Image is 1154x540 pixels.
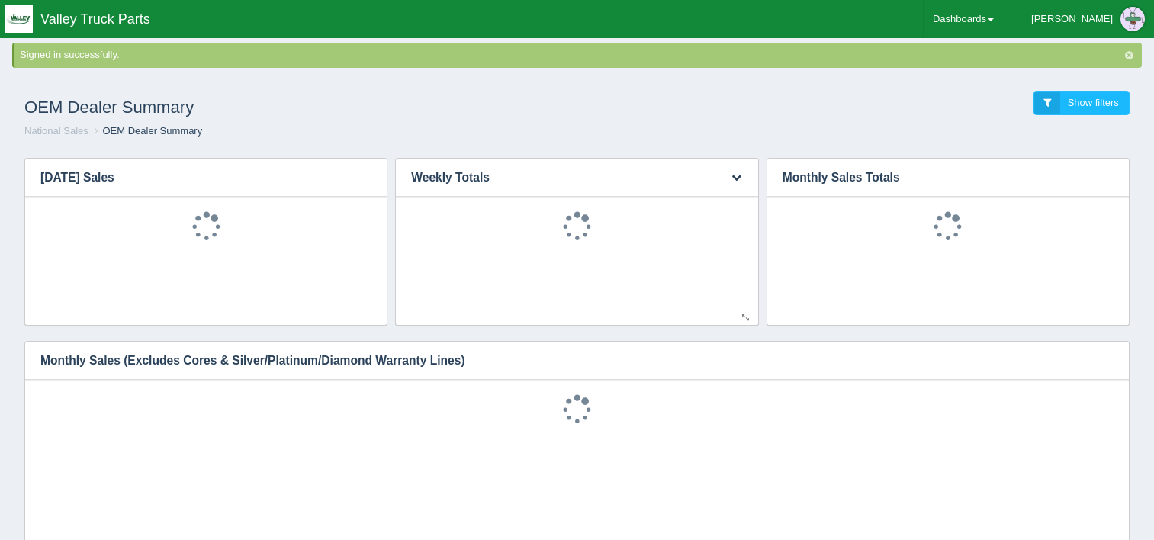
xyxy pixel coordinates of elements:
img: q1blfpkbivjhsugxdrfq.png [5,5,33,33]
div: [PERSON_NAME] [1031,4,1113,34]
h3: Monthly Sales (Excludes Cores & Silver/Platinum/Diamond Warranty Lines) [25,342,1106,380]
h3: [DATE] Sales [25,159,364,197]
div: Signed in successfully. [20,48,1139,63]
span: Valley Truck Parts [40,11,150,27]
li: OEM Dealer Summary [91,124,202,139]
a: National Sales [24,125,88,137]
span: Show filters [1068,97,1119,108]
img: Profile Picture [1120,7,1145,31]
a: Show filters [1033,91,1130,116]
h3: Weekly Totals [396,159,712,197]
h3: Monthly Sales Totals [767,159,1106,197]
h1: OEM Dealer Summary [24,91,577,124]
